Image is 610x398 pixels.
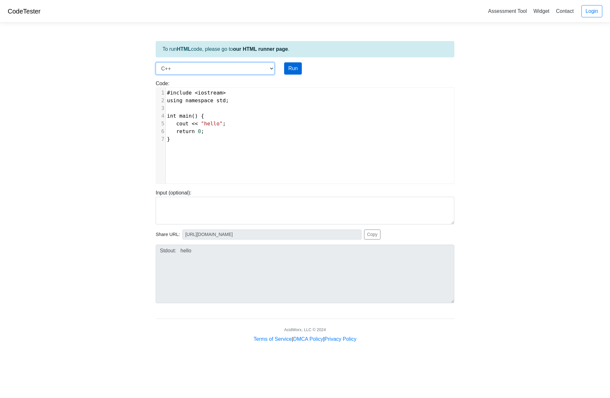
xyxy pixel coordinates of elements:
[201,121,222,127] span: "hello"
[179,113,192,119] span: main
[156,120,165,128] div: 5
[293,336,323,342] a: DMCA Policy
[156,135,165,143] div: 7
[167,97,229,104] span: ;
[222,90,226,96] span: >
[198,128,201,134] span: 0
[176,121,189,127] span: cout
[182,230,362,240] input: No share available yet
[198,90,222,96] span: iostream
[156,128,165,135] div: 6
[156,89,165,97] div: 1
[176,128,195,134] span: return
[531,6,552,16] a: Widget
[151,80,459,184] div: Code:
[581,5,602,17] a: Login
[485,6,529,16] a: Assessment Tool
[167,97,182,104] span: using
[167,121,226,127] span: ;
[325,336,357,342] a: Privacy Policy
[216,97,226,104] span: std
[177,46,191,52] strong: HTML
[186,97,213,104] span: namespace
[192,121,198,127] span: <<
[167,90,192,96] span: #include
[284,62,302,75] button: Run
[167,113,204,119] span: () {
[151,189,459,224] div: Input (optional):
[156,231,180,238] span: Share URL:
[233,46,288,52] a: our HTML runner page
[156,97,165,104] div: 2
[167,113,176,119] span: int
[364,230,380,240] button: Copy
[8,8,40,15] a: CodeTester
[254,336,292,342] a: Terms of Service
[156,41,454,57] div: To run code, please go to .
[167,136,170,142] span: }
[167,128,204,134] span: ;
[195,90,198,96] span: <
[553,6,576,16] a: Contact
[156,112,165,120] div: 4
[254,335,356,343] div: | |
[284,327,326,333] div: AcidWorx, LLC © 2024
[156,104,165,112] div: 3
